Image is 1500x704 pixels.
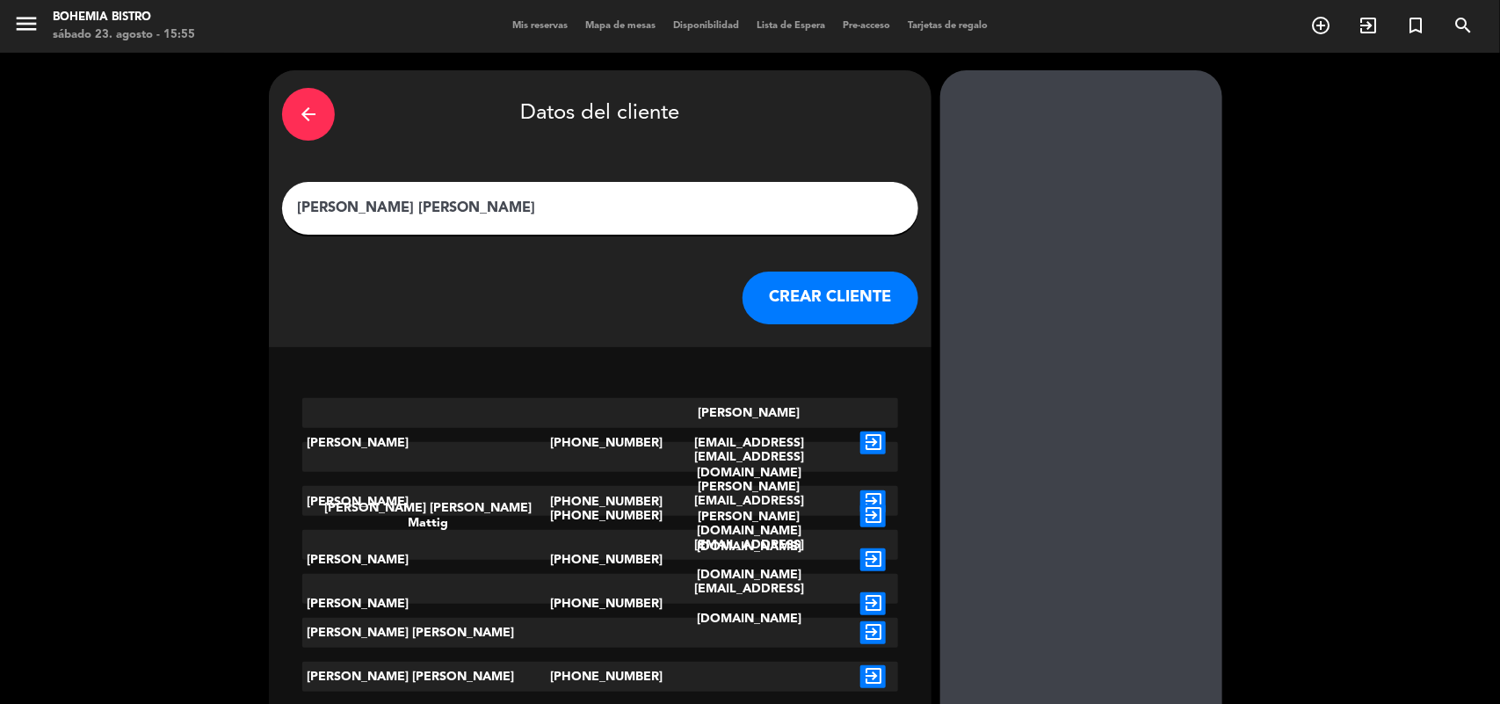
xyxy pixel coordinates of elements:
[550,662,649,692] div: [PHONE_NUMBER]
[743,272,918,324] button: CREAR CLIENTE
[834,21,899,31] span: Pre-acceso
[650,486,849,546] div: [EMAIL_ADDRESS][DOMAIN_NAME]
[860,665,886,688] i: exit_to_app
[1405,15,1426,36] i: turned_in_not
[302,574,551,634] div: [PERSON_NAME]
[860,592,886,615] i: exit_to_app
[860,548,886,571] i: exit_to_app
[748,21,834,31] span: Lista de Espera
[550,442,649,562] div: [PHONE_NUMBER]
[650,530,849,590] div: [EMAIL_ADDRESS][DOMAIN_NAME]
[1358,15,1379,36] i: exit_to_app
[1310,15,1331,36] i: add_circle_outline
[650,574,849,634] div: [EMAIL_ADDRESS][DOMAIN_NAME]
[550,398,649,488] div: [PHONE_NUMBER]
[302,398,551,488] div: [PERSON_NAME]
[899,21,996,31] span: Tarjetas de regalo
[860,621,886,644] i: exit_to_app
[550,574,649,634] div: [PHONE_NUMBER]
[860,504,886,527] i: exit_to_app
[550,530,649,590] div: [PHONE_NUMBER]
[664,21,748,31] span: Disponibilidad
[860,432,886,454] i: exit_to_app
[1453,15,1474,36] i: search
[295,196,905,221] input: Escriba nombre, correo electrónico o número de teléfono...
[650,398,849,488] div: [PERSON_NAME][EMAIL_ADDRESS][DOMAIN_NAME]
[302,662,551,692] div: [PERSON_NAME] [PERSON_NAME]
[576,21,664,31] span: Mapa de mesas
[282,83,918,145] div: Datos del cliente
[504,21,576,31] span: Mis reservas
[302,486,551,546] div: [PERSON_NAME] [PERSON_NAME] Mattig
[13,11,40,37] i: menu
[13,11,40,43] button: menu
[302,442,551,562] div: [PERSON_NAME]
[302,618,551,648] div: [PERSON_NAME] [PERSON_NAME]
[302,530,551,590] div: [PERSON_NAME]
[550,486,649,546] div: [PHONE_NUMBER]
[53,9,195,26] div: Bohemia Bistro
[298,104,319,125] i: arrow_back
[53,26,195,44] div: sábado 23. agosto - 15:55
[650,442,849,562] div: [EMAIL_ADDRESS][PERSON_NAME][PERSON_NAME][DOMAIN_NAME]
